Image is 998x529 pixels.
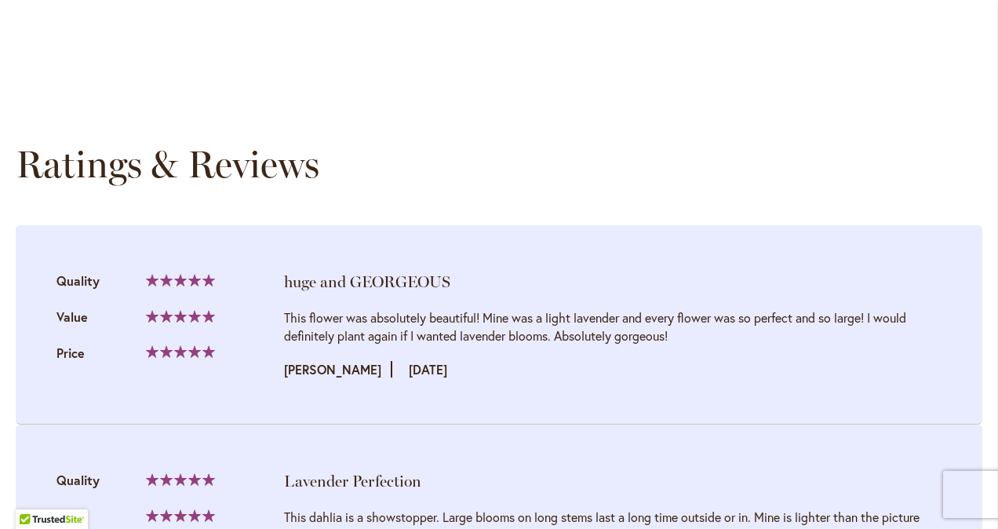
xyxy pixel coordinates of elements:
div: 100% [146,345,215,358]
span: Quality [56,472,100,488]
strong: [PERSON_NAME] [284,361,392,378]
span: Value [56,508,88,524]
span: Quality [56,272,100,289]
div: 100% [146,274,215,286]
span: Value [56,308,88,325]
strong: Ratings & Reviews [16,141,319,187]
div: This flower was absolutely beautiful! Mine was a light lavender and every flower was so perfect a... [284,308,942,345]
div: huge and GEORGEOUS [284,271,942,293]
div: 100% [146,473,215,486]
div: Lavender Perfection [284,470,942,492]
span: Price [56,345,85,361]
div: 100% [146,310,215,323]
time: [DATE] [409,361,447,378]
div: 100% [146,509,215,522]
